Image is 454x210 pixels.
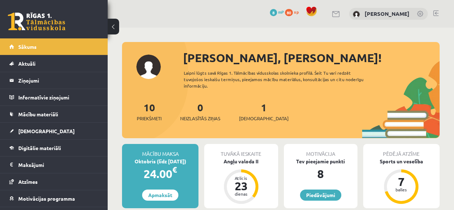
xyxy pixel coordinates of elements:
span: Neizlasītās ziņas [180,115,220,122]
a: Maksājumi [9,157,99,173]
span: 80 [285,9,293,16]
a: 0Neizlasītās ziņas [180,101,220,122]
a: Motivācijas programma [9,190,99,207]
span: mP [278,9,284,15]
span: Sākums [18,43,37,50]
span: [DEMOGRAPHIC_DATA] [239,115,289,122]
legend: Informatīvie ziņojumi [18,89,99,106]
div: Pēdējā atzīme [363,144,440,158]
a: Aktuāli [9,55,99,72]
span: Motivācijas programma [18,195,75,202]
a: [DEMOGRAPHIC_DATA] [9,123,99,139]
div: 7 [390,176,412,187]
div: balles [390,187,412,192]
span: [DEMOGRAPHIC_DATA] [18,128,75,134]
span: 8 [270,9,277,16]
div: [PERSON_NAME], [PERSON_NAME]! [183,49,440,66]
a: Atzīmes [9,173,99,190]
img: Emīlija Petriņiča [353,11,360,18]
a: Angļu valoda II Atlicis 23 dienas [204,158,278,205]
div: Mācību maksa [122,144,198,158]
a: Digitālie materiāli [9,140,99,156]
legend: Ziņojumi [18,72,99,89]
div: 24.00 [122,165,198,182]
div: 23 [230,180,252,192]
a: Mācību materiāli [9,106,99,122]
a: 1[DEMOGRAPHIC_DATA] [239,101,289,122]
a: Apmaksāt [142,190,178,201]
div: Motivācija [284,144,357,158]
span: Aktuāli [18,60,36,67]
div: Oktobris (līdz [DATE]) [122,158,198,165]
span: Digitālie materiāli [18,145,61,151]
div: Tev pieejamie punkti [284,158,357,165]
a: 10Priekšmeti [137,101,162,122]
a: 8 mP [270,9,284,15]
a: 80 xp [285,9,302,15]
a: [PERSON_NAME] [365,10,409,17]
a: Rīgas 1. Tālmācības vidusskola [8,13,65,31]
a: Informatīvie ziņojumi [9,89,99,106]
a: Sākums [9,38,99,55]
a: Sports un veselība 7 balles [363,158,440,205]
div: dienas [230,192,252,196]
div: Atlicis [230,176,252,180]
div: 8 [284,165,357,182]
span: xp [294,9,299,15]
span: Priekšmeti [137,115,162,122]
div: Laipni lūgts savā Rīgas 1. Tālmācības vidusskolas skolnieka profilā. Šeit Tu vari redzēt tuvojošo... [184,70,374,89]
div: Tuvākā ieskaite [204,144,278,158]
legend: Maksājumi [18,157,99,173]
span: € [172,164,177,175]
a: Ziņojumi [9,72,99,89]
a: Piedāvājumi [300,190,341,201]
div: Angļu valoda II [204,158,278,165]
span: Mācību materiāli [18,111,58,117]
div: Sports un veselība [363,158,440,165]
span: Atzīmes [18,178,38,185]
